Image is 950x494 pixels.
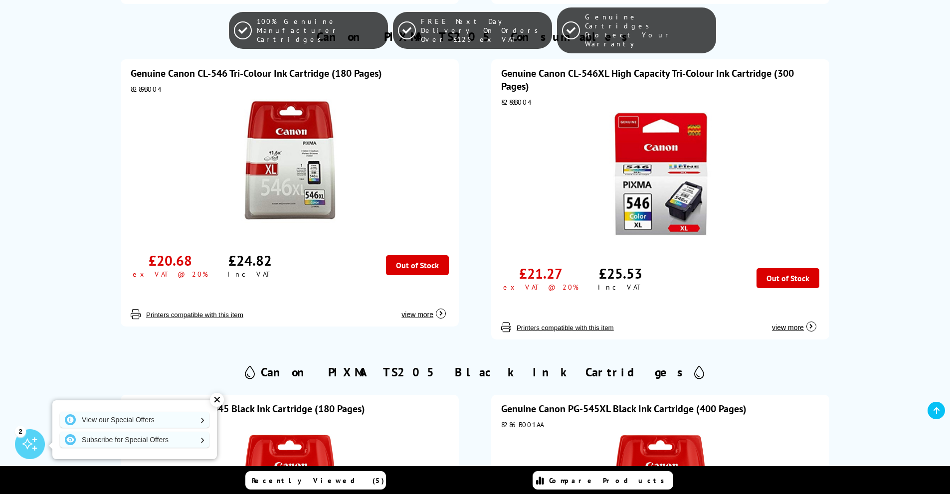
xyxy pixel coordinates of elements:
[598,283,643,292] div: inc VAT
[131,402,365,415] a: Genuine Canon PG-545 Black Ink Cartridge (180 Pages)
[519,264,563,283] div: £21.27
[60,412,209,428] a: View our Special Offers
[585,12,711,48] span: Genuine Cartridges Protect Your Warranty
[533,471,673,490] a: Compare Products
[131,420,449,429] div: 8287B001AA
[261,364,689,380] h2: Canon PIXMA TS205 Black Ink Cartridges
[503,283,578,292] div: ex VAT @ 20%
[599,264,642,283] div: £25.53
[257,17,383,44] span: 100% Genuine Manufacturer Cartridges
[133,270,208,279] div: ex VAT @ 20%
[598,112,723,236] img: Canon CL-546XL High Capacity Tri-Colour Ink Cartridge (300 Pages)
[501,98,819,107] div: 8288B004
[421,17,547,44] span: FREE Next Day Delivery On Orders Over £125 ex VAT*
[210,393,224,407] div: ✕
[501,67,794,93] a: Genuine Canon CL-546XL High Capacity Tri-Colour Ink Cartridge (300 Pages)
[245,471,386,490] a: Recently Viewed (5)
[398,300,449,319] button: view more
[386,255,449,275] div: Out of Stock
[772,324,804,331] span: view more
[501,402,747,415] a: Genuine Canon PG-545XL Black Ink Cartridge (400 Pages)
[131,85,449,94] div: 8289B004
[228,251,272,270] div: £24.82
[227,99,352,223] img: Canon CL-546 Tri-Colour Ink Cartridge (180 Pages)
[149,251,192,270] div: £20.68
[501,420,819,429] div: 8286B001AA
[15,426,26,437] div: 2
[60,432,209,448] a: Subscribe for Special Offers
[769,313,819,332] button: view more
[227,270,273,279] div: inc VAT
[757,268,819,288] div: Out of Stock
[143,311,246,319] button: Printers compatible with this item
[514,324,617,332] button: Printers compatible with this item
[401,311,433,319] span: view more
[252,476,384,485] span: Recently Viewed (5)
[549,476,670,485] span: Compare Products
[131,67,382,80] a: Genuine Canon CL-546 Tri-Colour Ink Cartridge (180 Pages)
